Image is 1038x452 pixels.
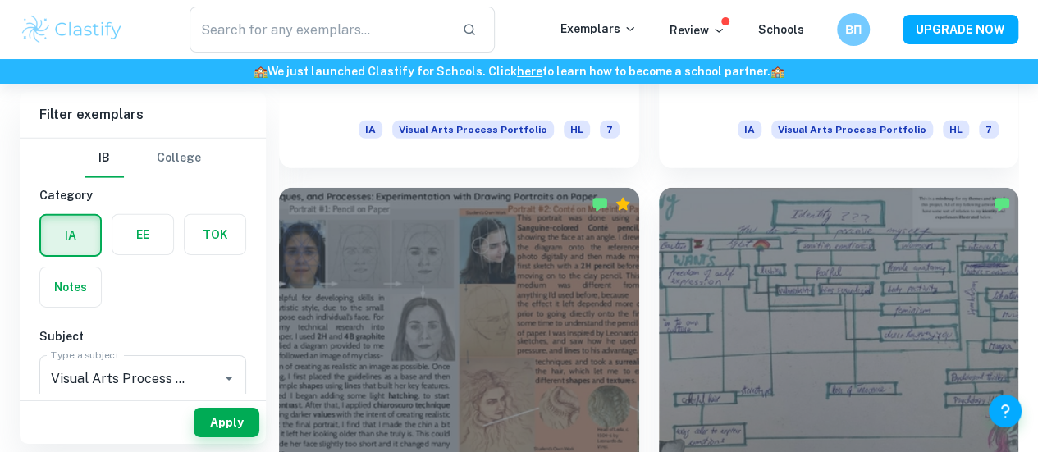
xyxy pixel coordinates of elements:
[979,121,999,139] span: 7
[194,408,259,437] button: Apply
[185,215,245,254] button: TOK
[903,15,1018,44] button: UPGRADE NOW
[85,139,124,178] button: IB
[600,121,620,139] span: 7
[517,65,542,78] a: here
[592,196,608,212] img: Marked
[20,13,124,46] img: Clastify logo
[85,139,201,178] div: Filter type choice
[758,23,804,36] a: Schools
[989,395,1022,427] button: Help and Feedback
[40,267,101,307] button: Notes
[112,215,173,254] button: EE
[20,92,266,138] h6: Filter exemplars
[670,21,725,39] p: Review
[254,65,268,78] span: 🏫
[770,65,784,78] span: 🏫
[943,121,969,139] span: HL
[41,216,100,255] button: IA
[738,121,761,139] span: IA
[837,13,870,46] button: ВП
[771,121,933,139] span: Visual Arts Process Portfolio
[392,121,554,139] span: Visual Arts Process Portfolio
[564,121,590,139] span: HL
[615,196,631,212] div: Premium
[217,367,240,390] button: Open
[39,327,246,345] h6: Subject
[157,139,201,178] button: College
[560,20,637,38] p: Exemplars
[51,348,119,362] label: Type a subject
[39,186,246,204] h6: Category
[844,21,863,39] h6: ВП
[994,196,1010,212] img: Marked
[190,7,449,53] input: Search for any exemplars...
[359,121,382,139] span: IA
[3,62,1035,80] h6: We just launched Clastify for Schools. Click to learn how to become a school partner.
